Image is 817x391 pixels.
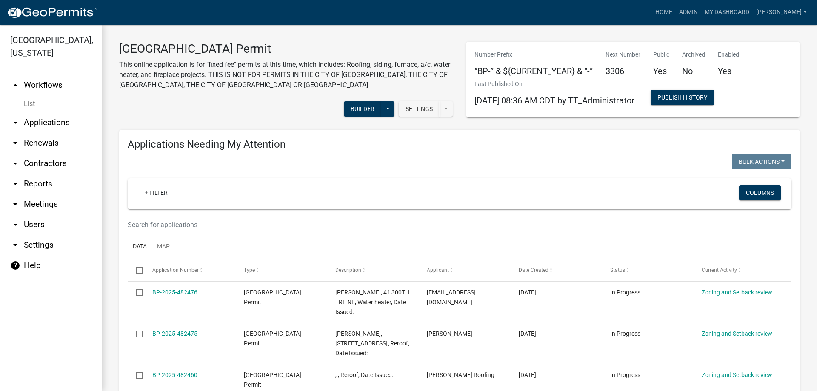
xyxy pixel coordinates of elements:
h5: No [682,66,705,76]
span: Isanti County Building Permit [244,330,301,347]
span: In Progress [610,289,640,296]
button: Settings [399,101,440,117]
i: arrow_drop_up [10,80,20,90]
datatable-header-cell: Description [327,260,419,281]
span: 09/23/2025 [519,371,536,378]
p: Public [653,50,669,59]
a: BP-2025-482476 [152,289,197,296]
a: Zoning and Setback review [702,289,772,296]
h5: Yes [718,66,739,76]
a: + Filter [138,185,174,200]
a: Home [652,4,676,20]
datatable-header-cell: Current Activity [694,260,785,281]
a: Data [128,234,152,261]
i: help [10,260,20,271]
span: Current Activity [702,267,737,273]
datatable-header-cell: Application Number [144,260,235,281]
button: Builder [344,101,381,117]
i: arrow_drop_down [10,240,20,250]
p: This online application is for "fixed fee" permits at this time, which includes: Roofing, siding,... [119,60,453,90]
datatable-header-cell: Status [602,260,694,281]
button: Columns [739,185,781,200]
a: Zoning and Setback review [702,330,772,337]
span: Office@LarsonPlumbing.com [427,289,476,305]
h5: “BP-” & ${CURRENT_YEAR} & “-” [474,66,593,76]
a: [PERSON_NAME] [753,4,810,20]
span: In Progress [610,330,640,337]
span: Isanti County Building Permit [244,289,301,305]
i: arrow_drop_down [10,117,20,128]
h3: [GEOGRAPHIC_DATA] Permit [119,42,453,56]
span: Applicant [427,267,449,273]
i: arrow_drop_down [10,158,20,168]
datatable-header-cell: Select [128,260,144,281]
span: Status [610,267,625,273]
p: Last Published On [474,80,634,88]
span: [DATE] 08:36 AM CDT by TT_Administrator [474,95,634,106]
a: Admin [676,4,701,20]
datatable-header-cell: Date Created [510,260,602,281]
p: Next Number [606,50,640,59]
span: Description [335,267,361,273]
datatable-header-cell: Applicant [419,260,510,281]
wm-modal-confirm: Workflow Publish History [651,95,714,102]
h5: Yes [653,66,669,76]
span: Bialka Roofing [427,371,494,378]
span: Hallie Kaczmarski [427,330,472,337]
span: Isanti County Building Permit [244,371,301,388]
a: BP-2025-482460 [152,371,197,378]
h4: Applications Needing My Attention [128,138,791,151]
input: Search for applications [128,216,679,234]
span: In Progress [610,371,640,378]
span: DAVID B ADOLPHSON, 41 300TH TRL NE, Water heater, Date Issued: [335,289,409,315]
button: Bulk Actions [732,154,791,169]
span: 09/23/2025 [519,289,536,296]
p: Archived [682,50,705,59]
span: Date Created [519,267,548,273]
i: arrow_drop_down [10,199,20,209]
i: arrow_drop_down [10,179,20,189]
i: arrow_drop_down [10,220,20,230]
a: Map [152,234,175,261]
span: 09/23/2025 [519,330,536,337]
a: BP-2025-482475 [152,330,197,337]
a: My Dashboard [701,4,753,20]
p: Number Prefix [474,50,593,59]
button: Publish History [651,90,714,105]
p: Enabled [718,50,739,59]
datatable-header-cell: Type [236,260,327,281]
span: Application Number [152,267,199,273]
h5: 3306 [606,66,640,76]
span: , , Reroof, Date Issued: [335,371,393,378]
span: STEPHEN SILVERNALE, 5705 257TH AVE NE, Reroof, Date Issued: [335,330,409,357]
span: Type [244,267,255,273]
a: Zoning and Setback review [702,371,772,378]
i: arrow_drop_down [10,138,20,148]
